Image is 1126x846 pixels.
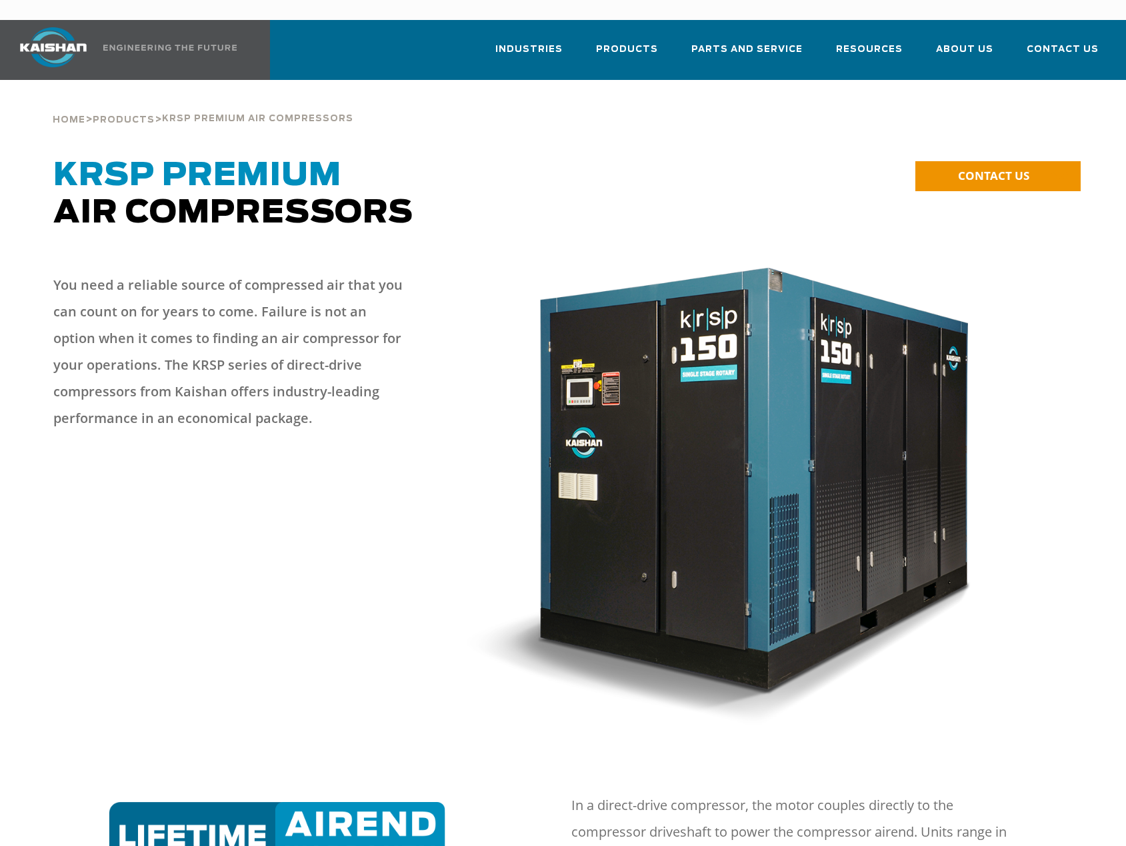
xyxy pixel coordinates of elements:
[53,116,85,125] span: Home
[495,32,563,77] a: Industries
[467,258,1013,725] img: krsp150
[936,42,993,57] span: About Us
[691,32,803,77] a: Parts and Service
[958,168,1029,183] span: CONTACT US
[93,113,155,125] a: Products
[3,20,239,80] a: Kaishan USA
[936,32,993,77] a: About Us
[53,113,85,125] a: Home
[1027,42,1099,57] span: Contact Us
[596,42,658,57] span: Products
[53,160,341,192] span: KRSP Premium
[53,80,353,131] div: > >
[103,45,237,51] img: Engineering the future
[93,116,155,125] span: Products
[836,42,903,57] span: Resources
[53,160,413,229] span: Air Compressors
[495,42,563,57] span: Industries
[596,32,658,77] a: Products
[836,32,903,77] a: Resources
[691,42,803,57] span: Parts and Service
[53,272,407,432] p: You need a reliable source of compressed air that you can count on for years to come. Failure is ...
[1027,32,1099,77] a: Contact Us
[3,27,103,67] img: kaishan logo
[915,161,1081,191] a: CONTACT US
[162,115,353,123] span: krsp premium air compressors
